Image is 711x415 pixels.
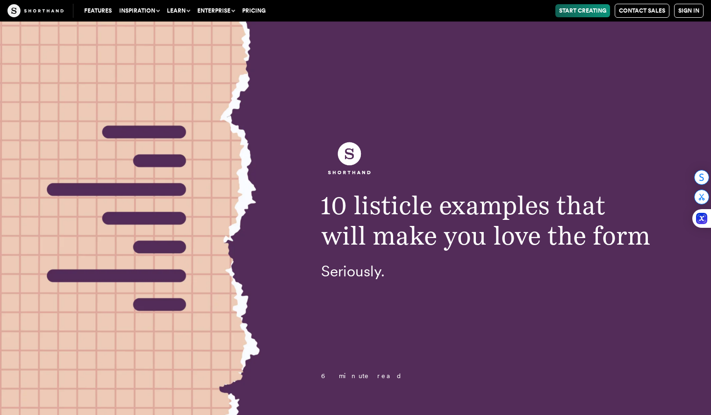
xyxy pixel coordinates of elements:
a: Contact Sales [615,4,669,18]
a: Pricing [238,4,269,17]
a: Sign in [674,4,704,18]
img: The Craft [7,4,64,17]
a: Features [80,4,115,17]
a: Start Creating [555,4,610,17]
p: 6 minute read [302,373,673,380]
button: Enterprise [194,4,238,17]
span: 10 listicle examples that will make you love the form [321,190,650,251]
span: Seriously. [321,262,385,280]
button: Inspiration [115,4,163,17]
button: Learn [163,4,194,17]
